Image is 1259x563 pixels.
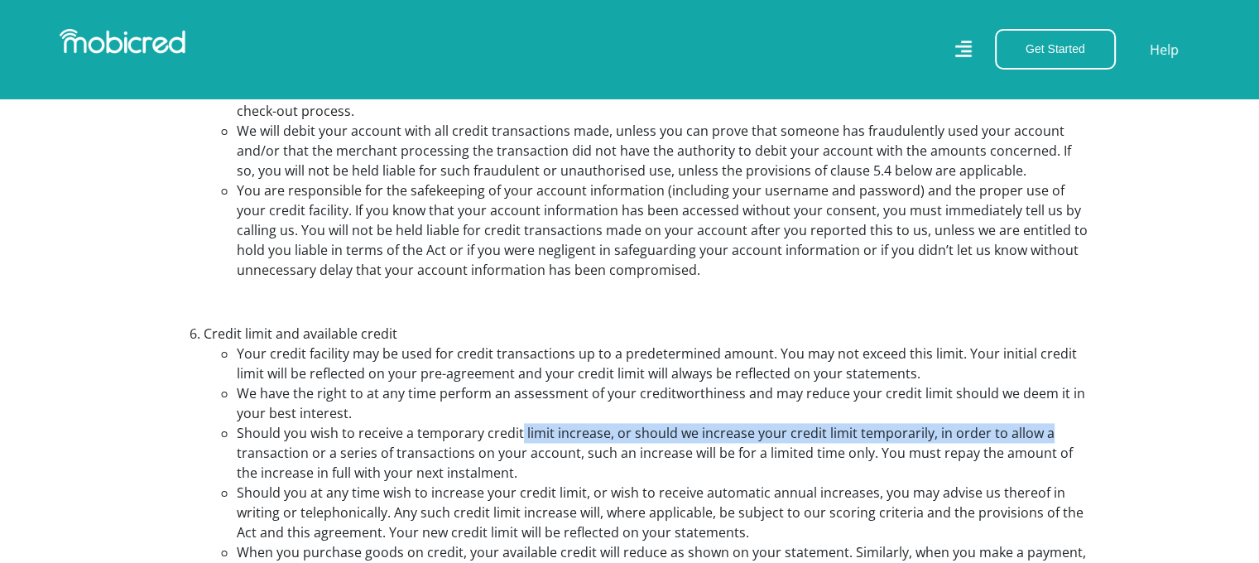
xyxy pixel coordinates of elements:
a: Help [1149,39,1180,60]
li: Your credit facility may be used for credit transactions up to a predetermined amount. You may no... [237,344,1089,383]
li: When you make a purchase, you must provide your account information, as requested by the merchant... [237,81,1089,121]
li: Should you at any time wish to increase your credit limit, or wish to receive automatic annual in... [237,483,1089,542]
li: Your credit facility [204,2,1089,280]
img: Mobicred [60,29,185,54]
button: Get Started [995,29,1116,70]
li: We have the right to at any time perform an assessment of your creditworthiness and may reduce yo... [237,383,1089,423]
li: Should you wish to receive a temporary credit limit increase, or should we increase your credit l... [237,423,1089,483]
li: We will debit your account with all credit transactions made, unless you can prove that someone h... [237,121,1089,180]
li: You are responsible for the safekeeping of your account information (including your username and ... [237,180,1089,280]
